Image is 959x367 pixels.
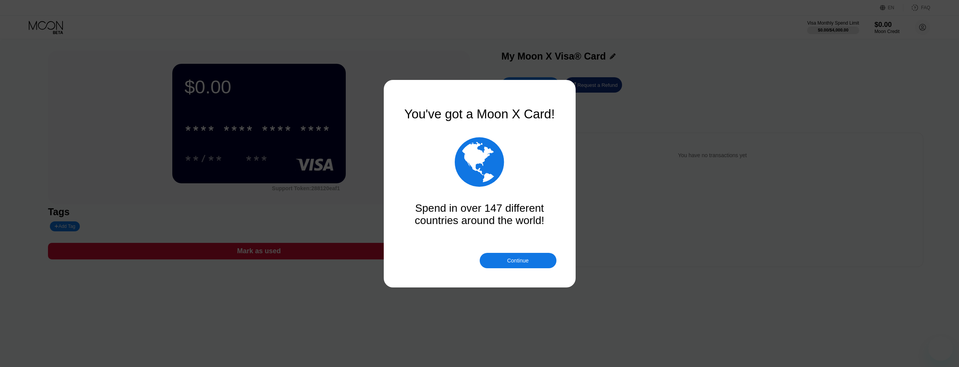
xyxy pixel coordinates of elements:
div:  [455,133,504,191]
iframe: Nút để khởi chạy cửa sổ nhắn tin [928,336,953,361]
div: You've got a Moon X Card! [403,107,556,121]
div: Continue [480,253,556,268]
div:  [403,133,556,191]
div: Continue [507,257,528,264]
div: Spend in over 147 different countries around the world! [403,202,556,227]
